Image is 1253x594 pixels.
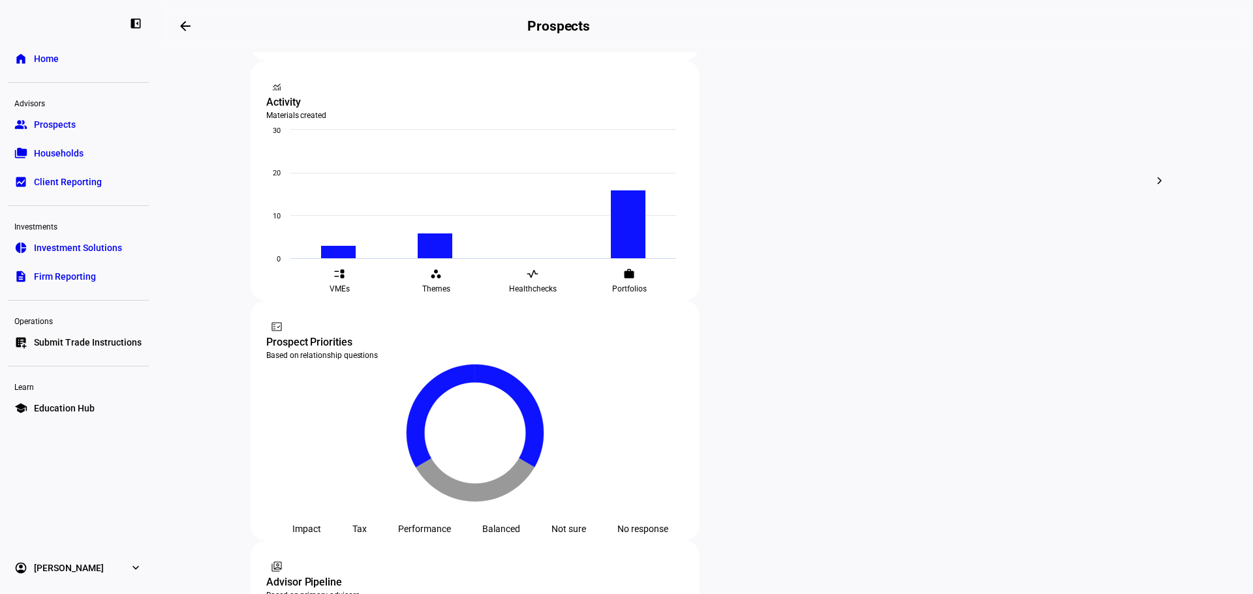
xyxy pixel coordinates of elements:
[266,574,684,590] div: Advisor Pipeline
[34,118,76,131] span: Prospects
[266,334,684,350] div: Prospect Priorities
[34,561,104,574] span: [PERSON_NAME]
[266,110,684,121] div: Materials created
[333,268,345,280] eth-mat-symbol: event_list
[8,140,149,166] a: folder_copyHouseholds
[8,46,149,72] a: homeHome
[330,284,350,294] span: VMEs
[270,80,283,93] mat-icon: monitoring
[266,95,684,110] div: Activity
[612,284,647,294] span: Portfolios
[8,263,149,290] a: descriptionFirm Reporting
[34,147,84,160] span: Households
[34,270,96,283] span: Firm Reporting
[129,561,142,574] eth-mat-symbol: expand_more
[266,350,684,361] div: Based on relationship questions
[14,241,27,254] eth-mat-symbol: pie_chart
[14,52,27,65] eth-mat-symbol: home
[8,311,149,329] div: Operations
[551,524,586,534] div: Not sure
[527,268,538,280] eth-mat-symbol: vital_signs
[8,93,149,111] div: Advisors
[273,169,281,177] text: 20
[34,175,102,188] span: Client Reporting
[8,235,149,261] a: pie_chartInvestment Solutions
[14,147,27,160] eth-mat-symbol: folder_copy
[34,52,59,65] span: Home
[8,111,149,138] a: groupProspects
[422,284,450,294] span: Themes
[14,402,27,415] eth-mat-symbol: school
[617,524,668,534] div: No response
[352,524,367,534] div: Tax
[277,255,281,263] text: 0
[8,377,149,395] div: Learn
[14,175,27,188] eth-mat-symbol: bid_landscape
[129,17,142,30] eth-mat-symbol: left_panel_close
[270,320,283,333] mat-icon: fact_check
[8,216,149,235] div: Investments
[398,524,451,534] div: Performance
[14,118,27,131] eth-mat-symbol: group
[482,524,520,534] div: Balanced
[14,270,27,283] eth-mat-symbol: description
[34,336,142,349] span: Submit Trade Instructions
[34,402,95,415] span: Education Hub
[273,212,281,220] text: 10
[623,268,635,280] eth-mat-symbol: work
[178,18,193,34] mat-icon: arrow_backwards
[14,336,27,349] eth-mat-symbol: list_alt_add
[273,126,281,135] text: 30
[430,268,442,280] eth-mat-symbol: workspaces
[527,18,590,34] h2: Prospects
[509,284,557,294] span: Healthchecks
[8,169,149,195] a: bid_landscapeClient Reporting
[270,560,283,573] mat-icon: switch_account
[34,241,122,254] span: Investment Solutions
[292,524,321,534] div: Impact
[1152,173,1168,188] mat-icon: chevron_right
[14,561,27,574] eth-mat-symbol: account_circle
